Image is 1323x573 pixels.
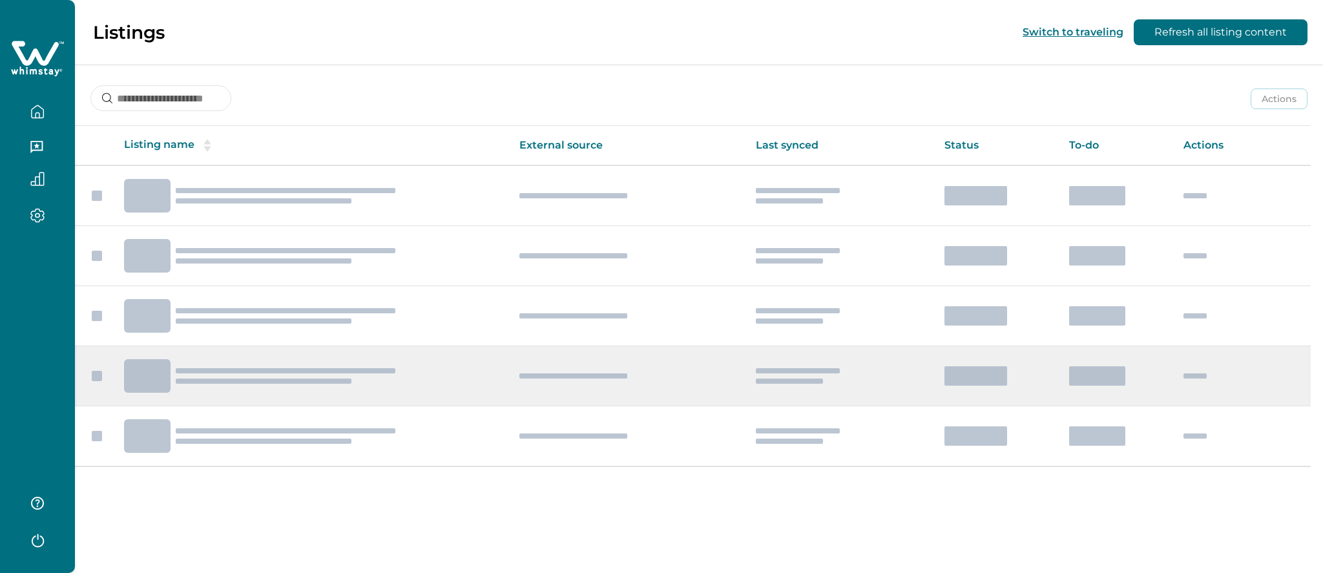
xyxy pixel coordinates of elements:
button: Actions [1251,89,1307,109]
th: Listing name [114,126,509,165]
button: Switch to traveling [1023,26,1123,38]
button: Refresh all listing content [1134,19,1307,45]
th: External source [509,126,745,165]
th: Actions [1173,126,1311,165]
button: sorting [194,139,220,152]
th: Status [934,126,1059,165]
th: Last synced [745,126,935,165]
th: To-do [1059,126,1173,165]
p: Listings [93,21,165,43]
